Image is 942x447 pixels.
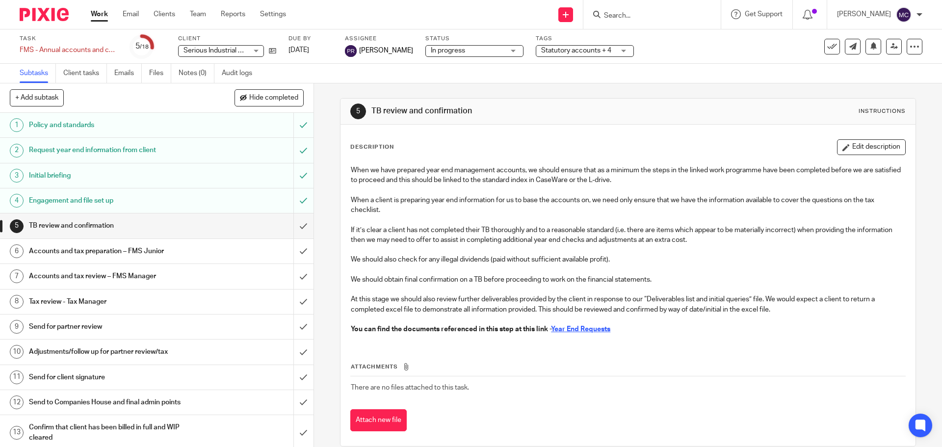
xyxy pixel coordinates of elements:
div: 9 [10,320,24,334]
div: 8 [10,295,24,309]
button: + Add subtask [10,89,64,106]
h1: Initial briefing [29,168,199,183]
a: Notes (0) [179,64,214,83]
a: Email [123,9,139,19]
a: Subtasks [20,64,56,83]
h1: TB review and confirmation [371,106,649,116]
h1: Adjustments/follow up for partner review/tax [29,344,199,359]
p: When we have prepared year end management accounts, we should ensure that as a minimum the steps ... [351,165,905,185]
strong: You can find the documents referenced in this step at this link - [351,326,551,333]
span: Serious Industrial Motion Simulators UK Ltd [183,47,316,54]
span: Attachments [351,364,398,369]
div: 4 [10,194,24,208]
div: FMS - Annual accounts and corporation tax - [DATE] [20,45,118,55]
h1: Send to Companies House and final admin points [29,395,199,410]
span: [PERSON_NAME] [359,46,413,55]
span: Get Support [745,11,783,18]
a: Clients [154,9,175,19]
h1: Accounts and tax preparation – FMS Junior [29,244,199,259]
div: 10 [10,345,24,359]
label: Client [178,35,276,43]
div: 11 [10,370,24,384]
div: 3 [10,169,24,183]
label: Task [20,35,118,43]
div: 1 [10,118,24,132]
a: Year End Requests [551,326,610,333]
span: There are no files attached to this task. [351,384,469,391]
p: If it’s clear a client has not completed their TB thoroughly and to a reasonable standard (i.e. t... [351,225,905,245]
a: Team [190,9,206,19]
h1: Engagement and file set up [29,193,199,208]
h1: TB review and confirmation [29,218,199,233]
label: Due by [288,35,333,43]
a: Reports [221,9,245,19]
button: Edit description [837,139,906,155]
a: Settings [260,9,286,19]
h1: Policy and standards [29,118,199,132]
p: At this stage we should also review further deliverables provided by the client in response to ou... [351,294,905,315]
p: [PERSON_NAME] [837,9,891,19]
small: /18 [140,44,149,50]
p: We should obtain final confirmation on a TB before proceeding to work on the financial statements. [351,275,905,285]
div: 7 [10,269,24,283]
a: Emails [114,64,142,83]
div: 5 [10,219,24,233]
div: 6 [10,244,24,258]
a: Audit logs [222,64,260,83]
h1: Send for partner review [29,319,199,334]
span: Statutory accounts + 4 [541,47,611,54]
label: Tags [536,35,634,43]
button: Attach new file [350,409,407,431]
div: 12 [10,395,24,409]
div: FMS - Annual accounts and corporation tax - September 2024 [20,45,118,55]
p: Description [350,143,394,151]
label: Assignee [345,35,413,43]
img: svg%3E [896,7,912,23]
span: In progress [431,47,465,54]
h1: Accounts and tax review – FMS Manager [29,269,199,284]
img: svg%3E [345,45,357,57]
h1: Request year end information from client [29,143,199,158]
span: Hide completed [249,94,298,102]
input: Search [603,12,691,21]
div: 13 [10,426,24,440]
h1: Send for client signature [29,370,199,385]
a: Files [149,64,171,83]
img: Pixie [20,8,69,21]
div: 5 [350,104,366,119]
label: Status [425,35,523,43]
div: Instructions [859,107,906,115]
h1: Confirm that client has been billed in full and WIP cleared [29,420,199,445]
a: Work [91,9,108,19]
p: When a client is preparing year end information for us to base the accounts on, we need only ensu... [351,195,905,215]
h1: Tax review - Tax Manager [29,294,199,309]
p: We should also check for any illegal dividends (paid without sufficient available profit). [351,255,905,264]
button: Hide completed [235,89,304,106]
a: Client tasks [63,64,107,83]
div: 5 [135,41,149,52]
span: [DATE] [288,47,309,53]
div: 2 [10,144,24,158]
